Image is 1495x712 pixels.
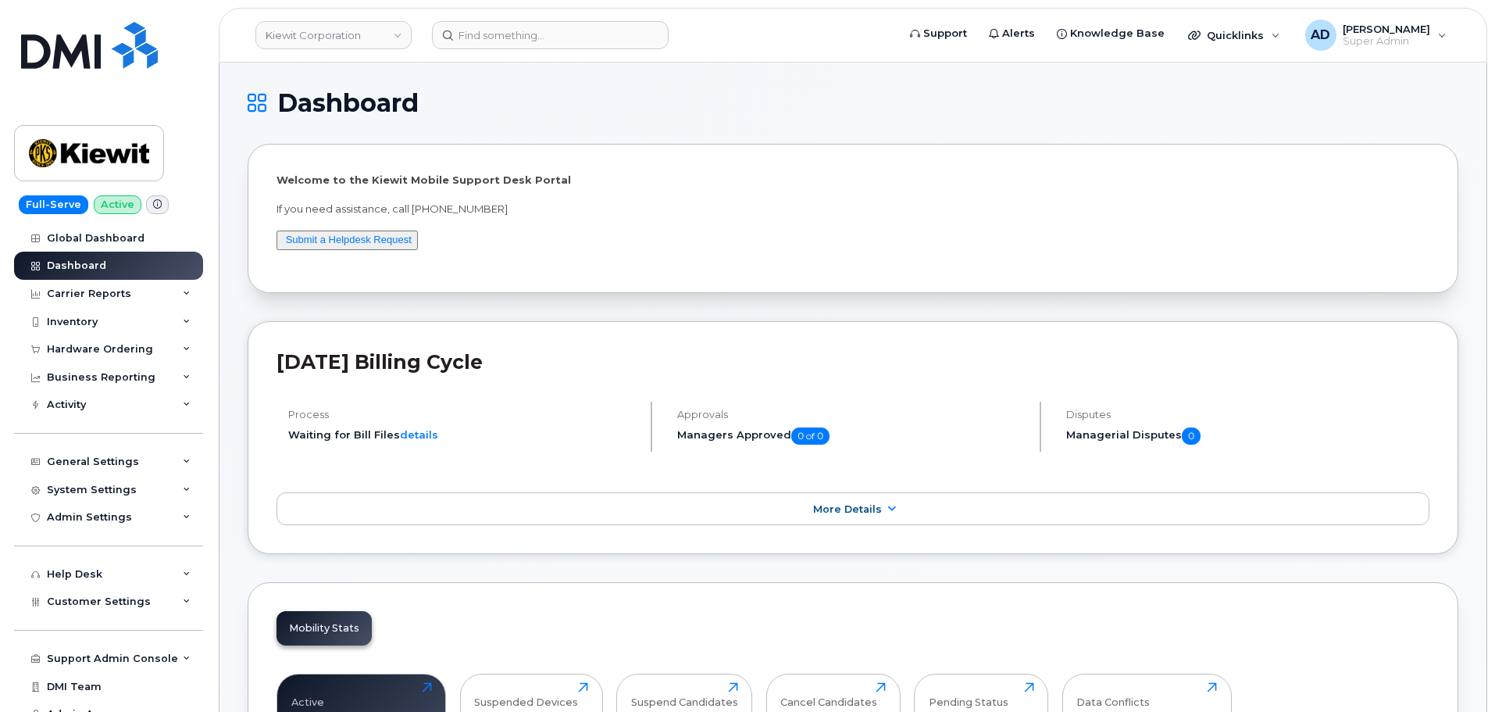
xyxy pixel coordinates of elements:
span: More Details [813,503,882,515]
h4: Process [288,409,637,420]
span: 0 of 0 [791,428,830,445]
span: 0 [1182,428,1201,445]
p: Welcome to the Kiewit Mobile Support Desk Portal [277,173,1429,188]
button: Submit a Helpdesk Request [277,231,418,250]
div: Pending Status [929,682,1008,708]
span: Dashboard [277,91,419,115]
div: Suspended Devices [474,682,578,708]
a: details [400,428,438,441]
h4: Approvals [677,409,1026,420]
p: If you need assistance, call [PHONE_NUMBER] [277,202,1429,216]
h2: [DATE] Billing Cycle [277,350,1429,374]
div: Cancel Candidates [780,682,877,708]
li: Waiting for Bill Files [288,428,637,442]
h4: Disputes [1066,409,1429,420]
iframe: Messenger Launcher [1427,644,1483,700]
h5: Managers Approved [677,428,1026,445]
div: Data Conflicts [1076,682,1150,708]
a: Submit a Helpdesk Request [286,234,412,245]
h5: Managerial Disputes [1066,428,1429,445]
div: Suspend Candidates [631,682,738,708]
div: Active [291,682,324,708]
